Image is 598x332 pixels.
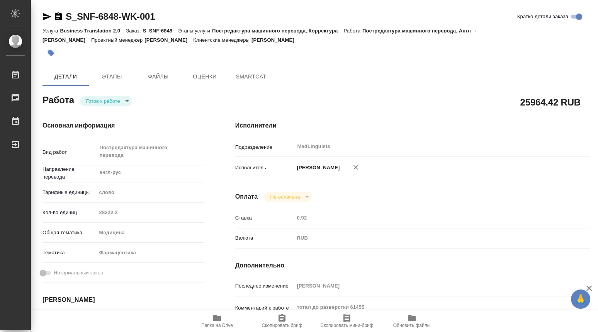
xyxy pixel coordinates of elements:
[294,212,560,223] input: Пустое поле
[235,282,294,290] p: Последнее изменение
[212,28,343,34] p: Постредактура машинного перевода, Корректура
[42,209,97,216] p: Кол-во единиц
[343,28,362,34] p: Работа
[54,12,63,21] button: Скопировать ссылку
[393,323,431,328] span: Обновить файлы
[42,249,97,257] p: Тематика
[264,192,311,202] div: Готов к работе
[262,323,302,328] span: Скопировать бриф
[235,234,294,242] p: Валюта
[42,295,204,305] h4: [PERSON_NAME]
[294,232,560,245] div: RUB
[347,159,364,176] button: Удалить исполнителя
[42,44,59,61] button: Добавить тэг
[66,11,155,22] a: S_SNF-6848-WK-001
[42,229,97,237] p: Общая тематика
[268,194,302,200] button: Не оплачена
[54,269,103,277] span: Нотариальный заказ
[97,186,204,199] div: слово
[235,164,294,172] p: Исполнитель
[178,28,212,34] p: Этапы услуги
[97,226,204,239] div: Медицина
[91,37,144,43] p: Проектный менеджер
[42,121,204,130] h4: Основная информация
[574,291,587,307] span: 🙏
[185,310,250,332] button: Папка на Drive
[42,165,97,181] p: Направление перевода
[97,207,204,218] input: Пустое поле
[42,189,97,196] p: Тарифные единицы
[80,96,132,106] div: Готов к работе
[60,28,126,34] p: Business Translation 2.0
[140,72,177,82] span: Файлы
[250,310,314,332] button: Скопировать бриф
[294,164,340,172] p: [PERSON_NAME]
[97,246,204,259] div: Фармацевтика
[320,323,373,328] span: Скопировать мини-бриф
[520,95,581,109] h2: 25964.42 RUB
[235,304,294,312] p: Комментарий к работе
[193,37,251,43] p: Клиентские менеджеры
[42,92,74,106] h2: Работа
[379,310,444,332] button: Обновить файлы
[294,301,560,314] textarea: тотал до разверстки 61455
[571,289,590,309] button: 🙏
[42,148,97,156] p: Вид работ
[235,214,294,222] p: Ставка
[144,37,193,43] p: [PERSON_NAME]
[235,143,294,151] p: Подразделение
[235,121,590,130] h4: Исполнители
[517,13,568,20] span: Кратко детали заказа
[314,310,379,332] button: Скопировать мини-бриф
[143,28,178,34] p: S_SNF-6848
[294,280,560,291] input: Пустое поле
[47,72,84,82] span: Детали
[235,192,258,201] h4: Оплата
[235,261,590,270] h4: Дополнительно
[42,12,52,21] button: Скопировать ссылку для ЯМессенджера
[186,72,223,82] span: Оценки
[93,72,131,82] span: Этапы
[201,323,233,328] span: Папка на Drive
[126,28,143,34] p: Заказ:
[42,28,60,34] p: Услуга
[251,37,300,43] p: [PERSON_NAME]
[84,98,122,104] button: Готов к работе
[233,72,270,82] span: SmartCat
